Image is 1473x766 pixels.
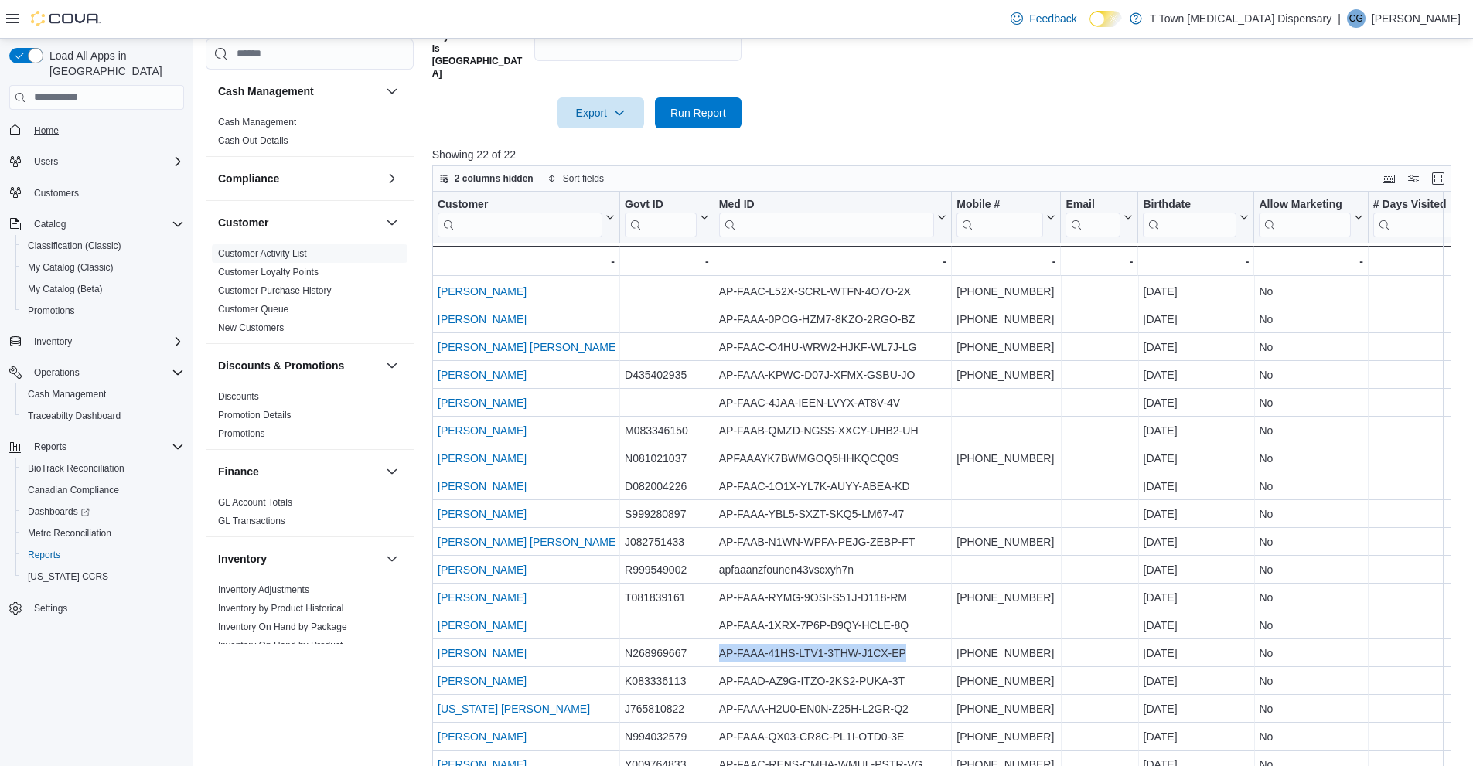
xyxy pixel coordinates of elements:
[438,424,527,437] a: [PERSON_NAME]
[1347,9,1366,28] div: Capri Gibbs
[218,621,347,632] a: Inventory On Hand by Package
[218,464,259,479] h3: Finance
[438,647,527,659] a: [PERSON_NAME]
[1429,169,1447,188] button: Enter fullscreen
[956,310,1055,329] div: [PHONE_NUMBER]
[1066,197,1133,237] button: Email
[22,502,184,521] span: Dashboards
[719,252,947,271] div: -
[218,358,380,373] button: Discounts & Promotions
[28,240,121,252] span: Classification (Classic)
[719,197,935,237] div: Med ID
[1259,616,1362,635] div: No
[625,477,709,495] div: D082004226
[15,479,190,501] button: Canadian Compliance
[22,524,184,543] span: Metrc Reconciliation
[1143,421,1249,440] div: [DATE]
[383,356,401,375] button: Discounts & Promotions
[1259,393,1362,412] div: No
[625,197,697,237] div: Govt ID
[1373,700,1468,718] div: 1
[43,48,184,79] span: Load All Apps in [GEOGRAPHIC_DATA]
[1089,27,1090,28] span: Dark Mode
[438,730,527,743] a: [PERSON_NAME]
[956,644,1055,662] div: [PHONE_NUMBER]
[1373,366,1468,384] div: 1
[218,83,314,99] h3: Cash Management
[28,283,103,295] span: My Catalog (Beta)
[218,639,343,652] span: Inventory On Hand by Product
[28,121,184,140] span: Home
[719,644,947,662] div: AP-FAAA-41HS-LTV1-3THW-J1CX-EP
[1143,310,1249,329] div: [DATE]
[22,407,127,425] a: Traceabilty Dashboard
[218,215,380,230] button: Customer
[15,566,190,587] button: [US_STATE] CCRS
[218,116,296,128] span: Cash Management
[206,113,414,156] div: Cash Management
[438,452,527,465] a: [PERSON_NAME]
[28,332,184,351] span: Inventory
[218,497,292,508] a: GL Account Totals
[956,700,1055,718] div: [PHONE_NUMBER]
[625,533,709,551] div: J082751433
[1143,197,1236,237] div: Birthdate
[719,700,947,718] div: AP-FAAA-H2U0-EN0N-Z25H-L2GR-Q2
[206,493,414,536] div: Finance
[28,598,184,618] span: Settings
[438,480,527,492] a: [PERSON_NAME]
[1259,449,1362,468] div: No
[383,550,401,568] button: Inventory
[625,644,709,662] div: N268969667
[218,515,285,527] span: GL Transactions
[719,338,947,356] div: AP-FAAC-O4HU-WRW2-HJKF-WL7J-LG
[1259,700,1362,718] div: No
[1143,588,1249,607] div: [DATE]
[1259,252,1362,271] div: -
[1066,197,1120,237] div: Email
[437,252,615,271] div: -
[557,97,644,128] button: Export
[1259,197,1362,237] button: Allow Marketing
[218,322,284,334] span: New Customers
[15,523,190,544] button: Metrc Reconciliation
[956,727,1055,746] div: [PHONE_NUMBER]
[34,155,58,168] span: Users
[3,362,190,383] button: Operations
[28,305,75,317] span: Promotions
[1029,11,1076,26] span: Feedback
[1373,252,1468,271] div: -
[1373,197,1455,212] div: # Days Visited
[218,496,292,509] span: GL Account Totals
[719,366,947,384] div: AP-FAAA-KPWC-D07J-XFMX-GSBU-JO
[34,124,59,137] span: Home
[719,282,947,301] div: AP-FAAC-L52X-SCRL-WTFN-4O7O-2X
[1373,197,1455,237] div: # Days Visited
[28,599,73,618] a: Settings
[1143,533,1249,551] div: [DATE]
[383,169,401,188] button: Compliance
[28,215,72,233] button: Catalog
[1259,421,1362,440] div: No
[3,119,190,141] button: Home
[1373,533,1468,551] div: 1
[22,459,131,478] a: BioTrack Reconciliation
[1259,477,1362,495] div: No
[719,727,947,746] div: AP-FAAA-QX03-CR8C-PL1I-OTD0-3E
[1349,9,1363,28] span: CG
[218,410,292,420] a: Promotion Details
[28,437,73,456] button: Reports
[1143,505,1249,523] div: [DATE]
[22,258,120,277] a: My Catalog (Classic)
[1373,644,1468,662] div: 1
[1372,9,1461,28] p: [PERSON_NAME]
[1373,477,1468,495] div: 1
[1143,252,1249,271] div: -
[438,536,619,548] a: [PERSON_NAME] [PERSON_NAME]
[625,560,709,579] div: R999549002
[218,266,319,278] span: Customer Loyalty Points
[1066,197,1120,212] div: Email
[1143,672,1249,690] div: [DATE]
[218,640,343,651] a: Inventory On Hand by Product
[1259,310,1362,329] div: No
